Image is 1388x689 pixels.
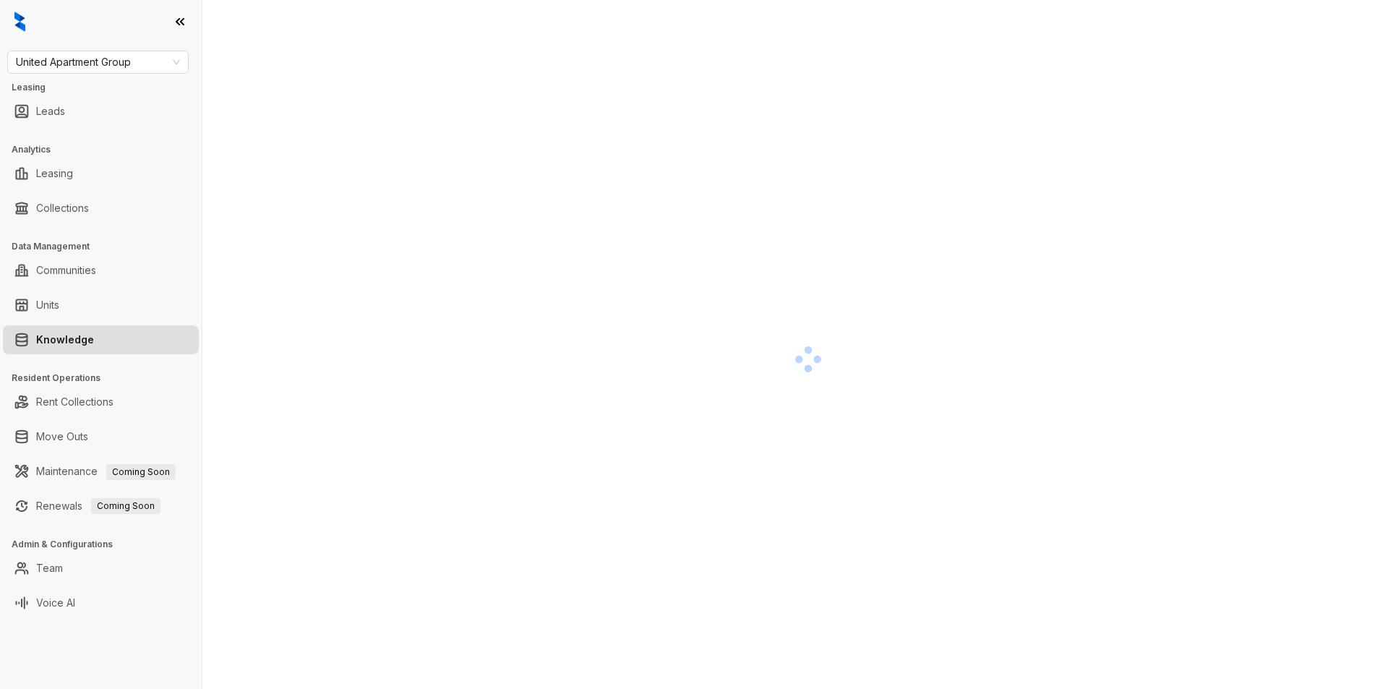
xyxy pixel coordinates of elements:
a: Leasing [36,159,73,188]
a: Collections [36,194,89,223]
li: Units [3,291,199,320]
h3: Data Management [12,240,202,253]
li: Communities [3,256,199,285]
h3: Admin & Configurations [12,538,202,551]
li: Rent Collections [3,388,199,416]
a: RenewalsComing Soon [36,492,160,521]
img: logo [14,12,25,32]
h3: Analytics [12,143,202,156]
li: Renewals [3,492,199,521]
a: Leads [36,97,65,126]
h3: Leasing [12,81,202,94]
li: Voice AI [3,589,199,617]
li: Collections [3,194,199,223]
a: Move Outs [36,422,88,451]
a: Knowledge [36,325,94,354]
li: Knowledge [3,325,199,354]
a: Units [36,291,59,320]
a: Communities [36,256,96,285]
span: Coming Soon [106,464,176,480]
li: Team [3,554,199,583]
h3: Resident Operations [12,372,202,385]
li: Maintenance [3,457,199,486]
a: Team [36,554,63,583]
span: Coming Soon [91,498,160,514]
li: Leasing [3,159,199,188]
a: Voice AI [36,589,75,617]
li: Leads [3,97,199,126]
span: United Apartment Group [16,51,180,73]
li: Move Outs [3,422,199,451]
a: Rent Collections [36,388,113,416]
